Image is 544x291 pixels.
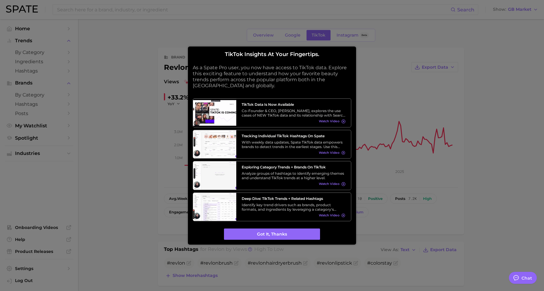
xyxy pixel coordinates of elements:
h3: Deep Dive: TikTok Trends + Related Hashtags [242,196,346,201]
p: As a Spate Pro user, you now have access to TikTok data. Explore this exciting feature to underst... [193,65,351,89]
div: Analyze groups of hashtags to identify emerging themes and understand TikTok trends at a higher l... [242,171,346,180]
span: Watch Video [319,213,340,217]
span: Watch Video [319,151,340,155]
div: With weekly data updates, Spate TikTok data empowers brands to detect trends in the earliest stag... [242,140,346,149]
h2: TikTok insights at your fingertips. [193,51,351,58]
a: Deep Dive: TikTok Trends + Related HashtagsIdentify key trend drivers such as brands, product for... [193,192,351,221]
a: Exploring Category Trends + Brands on TikTokAnalyze groups of hashtags to identify emerging theme... [193,161,351,190]
button: Got it, thanks [224,229,320,240]
span: Watch Video [319,182,340,186]
h3: Tracking Individual TikTok Hashtags on Spate [242,134,346,138]
h3: Exploring Category Trends + Brands on TikTok [242,165,346,169]
a: Tracking Individual TikTok Hashtags on SpateWith weekly data updates, Spate TikTok data empowers ... [193,130,351,159]
h3: TikTok data is now available [242,102,346,107]
div: Co-Founder & CEO, [PERSON_NAME], explores the use cases of NEW TikTok data and its relationship w... [242,108,346,117]
span: Watch Video [319,120,340,123]
a: TikTok data is now availableCo-Founder & CEO, [PERSON_NAME], explores the use cases of NEW TikTok... [193,98,351,127]
div: Identify key trend drivers such as brands, product formats, and ingredients by leveraging a categ... [242,203,346,212]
